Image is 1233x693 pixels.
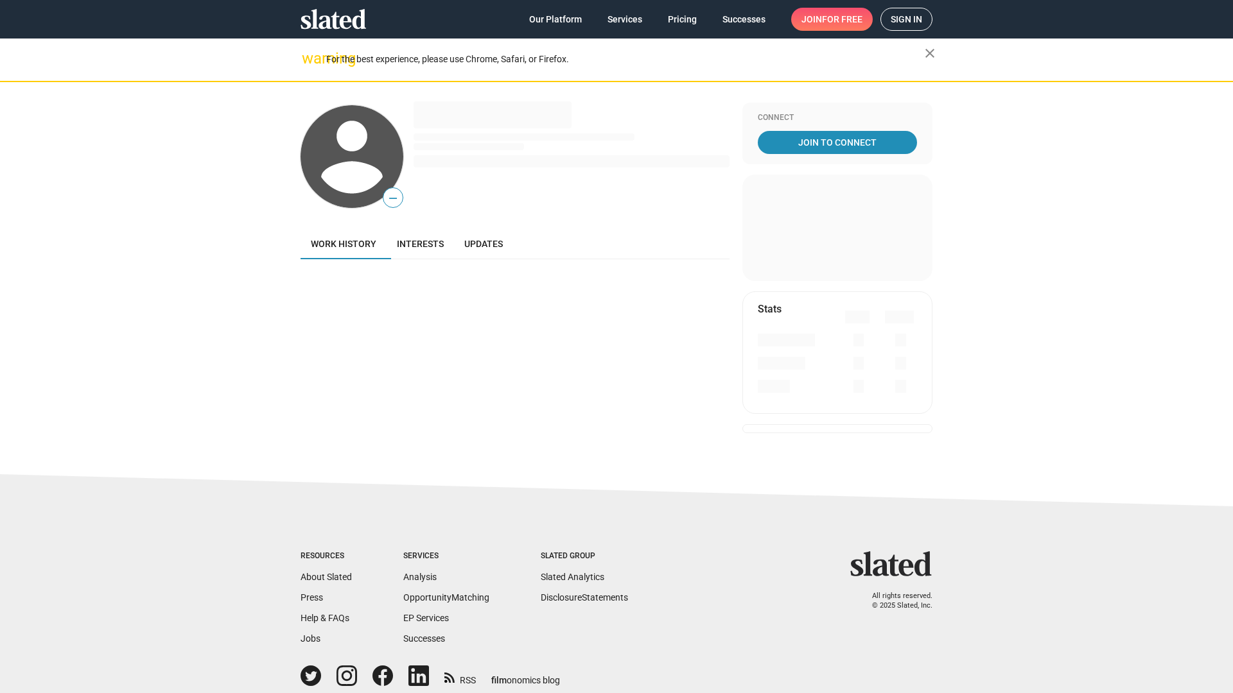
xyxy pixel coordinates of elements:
a: Our Platform [519,8,592,31]
div: Slated Group [541,551,628,561]
span: Join [801,8,862,31]
span: for free [822,8,862,31]
a: Jobs [301,633,320,644]
a: Updates [454,228,513,259]
div: Services [403,551,489,561]
div: Connect [758,113,917,123]
a: Help & FAQs [301,613,349,623]
a: Join To Connect [758,131,917,154]
a: Work history [301,228,387,259]
a: Interests [387,228,454,259]
a: Sign in [880,8,932,31]
a: Joinfor free [791,8,873,31]
mat-icon: warning [302,51,317,66]
a: OpportunityMatching [403,592,489,603]
p: All rights reserved. © 2025 Slated, Inc. [859,592,932,610]
mat-icon: close [922,46,938,61]
span: Sign in [891,8,922,30]
a: Services [597,8,652,31]
span: Interests [397,239,444,249]
mat-card-title: Stats [758,302,782,316]
span: Pricing [668,8,697,31]
a: DisclosureStatements [541,592,628,603]
span: Join To Connect [760,131,914,154]
div: Resources [301,551,352,561]
span: film [491,675,507,685]
a: RSS [444,667,476,687]
span: — [383,190,403,207]
a: About Slated [301,572,352,582]
span: Services [608,8,642,31]
a: Successes [403,633,445,644]
span: Work history [311,239,376,249]
a: Slated Analytics [541,572,604,582]
span: Updates [464,239,503,249]
a: EP Services [403,613,449,623]
span: Our Platform [529,8,582,31]
a: Analysis [403,572,437,582]
a: filmonomics blog [491,664,560,687]
a: Press [301,592,323,603]
a: Pricing [658,8,707,31]
a: Successes [712,8,776,31]
span: Successes [722,8,765,31]
div: For the best experience, please use Chrome, Safari, or Firefox. [326,51,925,68]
